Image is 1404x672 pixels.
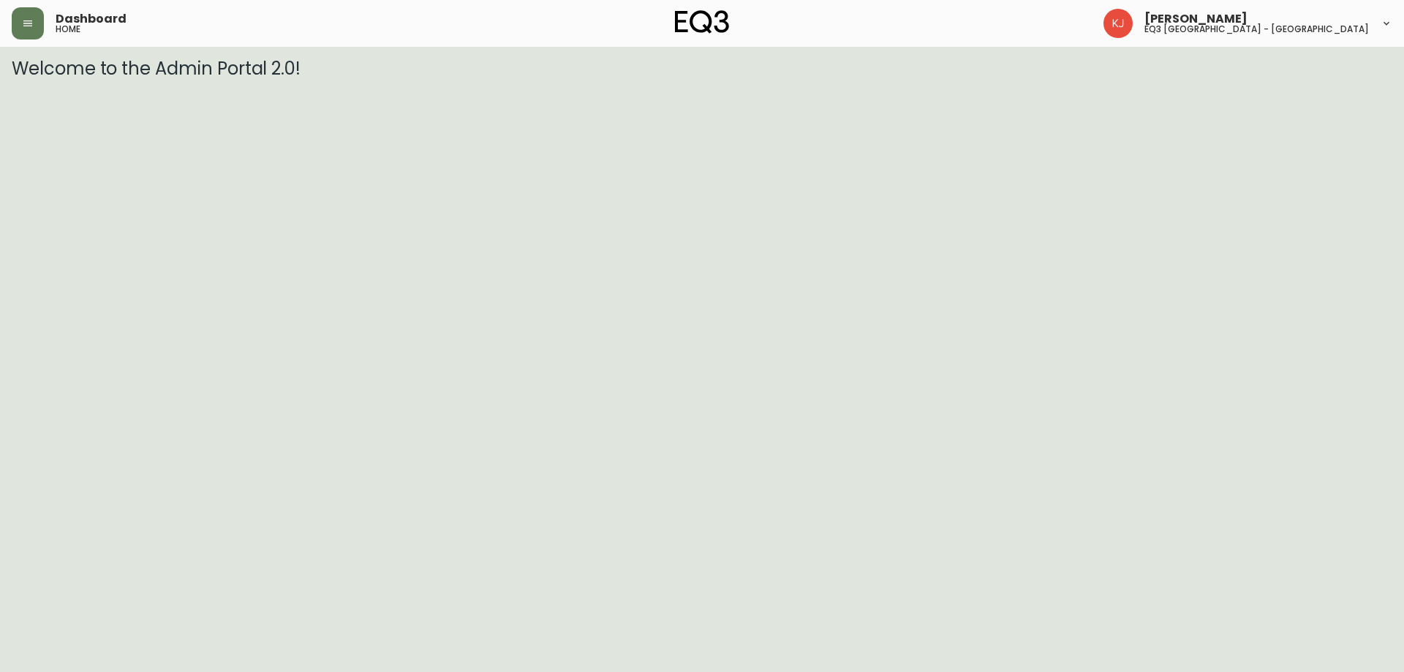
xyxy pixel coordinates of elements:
h5: home [56,25,80,34]
img: 24a625d34e264d2520941288c4a55f8e [1103,9,1133,38]
h3: Welcome to the Admin Portal 2.0! [12,58,1392,79]
img: logo [675,10,729,34]
span: Dashboard [56,13,127,25]
span: [PERSON_NAME] [1144,13,1248,25]
h5: eq3 [GEOGRAPHIC_DATA] - [GEOGRAPHIC_DATA] [1144,25,1369,34]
